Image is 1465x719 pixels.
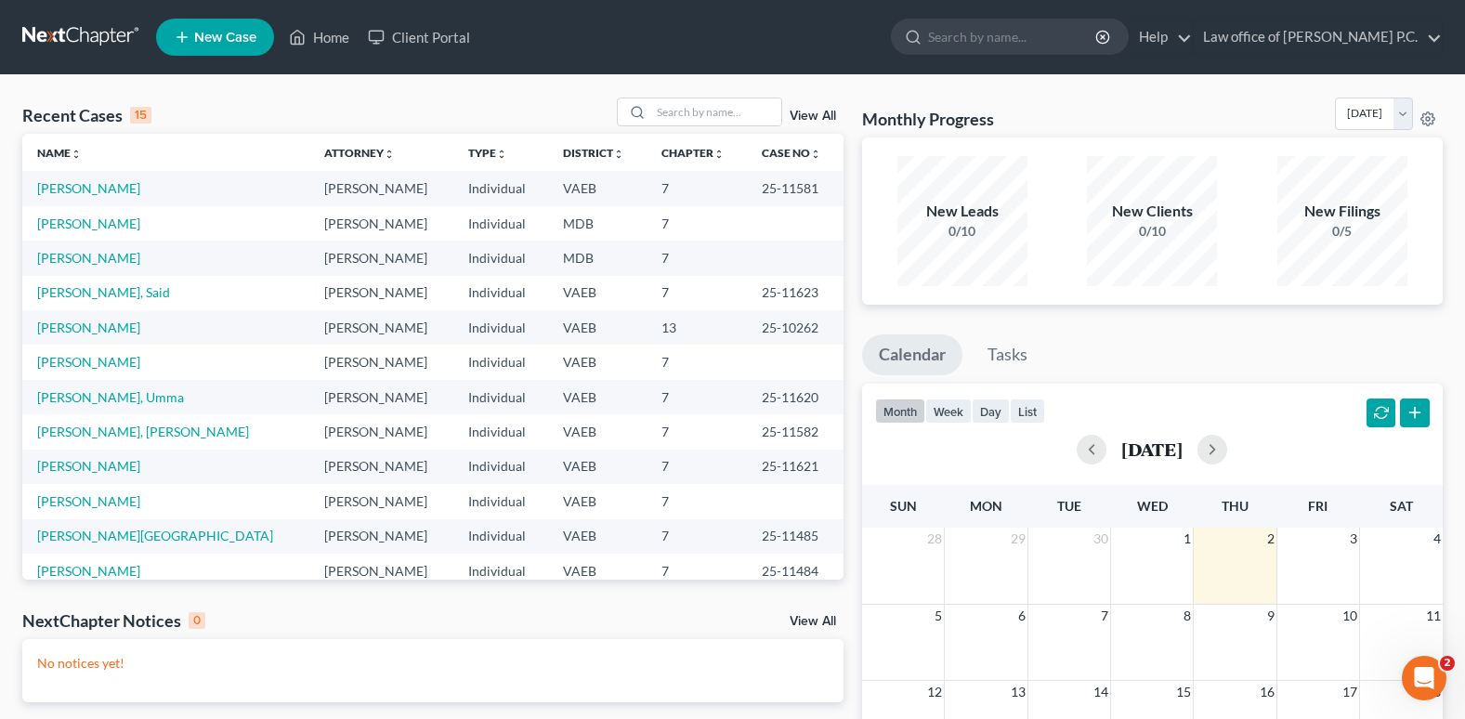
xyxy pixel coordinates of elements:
[1182,528,1193,550] span: 1
[1265,605,1276,627] span: 9
[1432,528,1443,550] span: 4
[548,171,647,205] td: VAEB
[453,171,548,205] td: Individual
[453,206,548,241] td: Individual
[309,554,453,588] td: [PERSON_NAME]
[37,528,273,543] a: [PERSON_NAME][GEOGRAPHIC_DATA]
[972,399,1010,424] button: day
[1130,20,1192,54] a: Help
[1087,201,1217,222] div: New Clients
[309,310,453,345] td: [PERSON_NAME]
[468,146,507,160] a: Typeunfold_more
[1402,656,1446,700] iframe: Intercom live chat
[309,241,453,275] td: [PERSON_NAME]
[194,31,256,45] span: New Case
[309,519,453,554] td: [PERSON_NAME]
[309,345,453,379] td: [PERSON_NAME]
[37,493,140,509] a: [PERSON_NAME]
[37,146,82,160] a: Nameunfold_more
[453,554,548,588] td: Individual
[897,222,1027,241] div: 0/10
[37,354,140,370] a: [PERSON_NAME]
[548,276,647,310] td: VAEB
[548,310,647,345] td: VAEB
[563,146,624,160] a: Districtunfold_more
[647,345,747,379] td: 7
[1121,439,1183,459] h2: [DATE]
[453,310,548,345] td: Individual
[647,380,747,414] td: 7
[1057,498,1081,514] span: Tue
[647,206,747,241] td: 7
[548,345,647,379] td: VAEB
[37,458,140,474] a: [PERSON_NAME]
[925,399,972,424] button: week
[762,146,821,160] a: Case Nounfold_more
[647,241,747,275] td: 7
[647,484,747,518] td: 7
[862,108,994,130] h3: Monthly Progress
[747,171,844,205] td: 25-11581
[1016,605,1027,627] span: 6
[359,20,479,54] a: Client Portal
[647,171,747,205] td: 7
[647,276,747,310] td: 7
[309,414,453,449] td: [PERSON_NAME]
[453,345,548,379] td: Individual
[130,107,151,124] div: 15
[453,414,548,449] td: Individual
[747,414,844,449] td: 25-11582
[37,250,140,266] a: [PERSON_NAME]
[713,149,725,160] i: unfold_more
[747,310,844,345] td: 25-10262
[309,450,453,484] td: [PERSON_NAME]
[647,414,747,449] td: 7
[37,180,140,196] a: [PERSON_NAME]
[37,654,829,673] p: No notices yet!
[613,149,624,160] i: unfold_more
[453,484,548,518] td: Individual
[324,146,395,160] a: Attorneyunfold_more
[1348,528,1359,550] span: 3
[548,206,647,241] td: MDB
[71,149,82,160] i: unfold_more
[890,498,917,514] span: Sun
[548,414,647,449] td: VAEB
[384,149,395,160] i: unfold_more
[37,389,184,405] a: [PERSON_NAME], Umma
[1440,656,1455,671] span: 2
[309,276,453,310] td: [PERSON_NAME]
[37,563,140,579] a: [PERSON_NAME]
[933,605,944,627] span: 5
[747,519,844,554] td: 25-11485
[875,399,925,424] button: month
[37,424,249,439] a: [PERSON_NAME], [PERSON_NAME]
[1010,399,1045,424] button: list
[1258,681,1276,703] span: 16
[647,554,747,588] td: 7
[1182,605,1193,627] span: 8
[37,320,140,335] a: [PERSON_NAME]
[1194,20,1442,54] a: Law office of [PERSON_NAME] P.C.
[897,201,1027,222] div: New Leads
[1265,528,1276,550] span: 2
[37,284,170,300] a: [PERSON_NAME], Said
[1092,681,1110,703] span: 14
[548,241,647,275] td: MDB
[453,276,548,310] td: Individual
[280,20,359,54] a: Home
[790,110,836,123] a: View All
[970,498,1002,514] span: Mon
[1390,498,1413,514] span: Sat
[1277,222,1407,241] div: 0/5
[1099,605,1110,627] span: 7
[309,380,453,414] td: [PERSON_NAME]
[747,554,844,588] td: 25-11484
[1174,681,1193,703] span: 15
[1222,498,1249,514] span: Thu
[747,276,844,310] td: 25-11623
[453,519,548,554] td: Individual
[496,149,507,160] i: unfold_more
[1087,222,1217,241] div: 0/10
[37,216,140,231] a: [PERSON_NAME]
